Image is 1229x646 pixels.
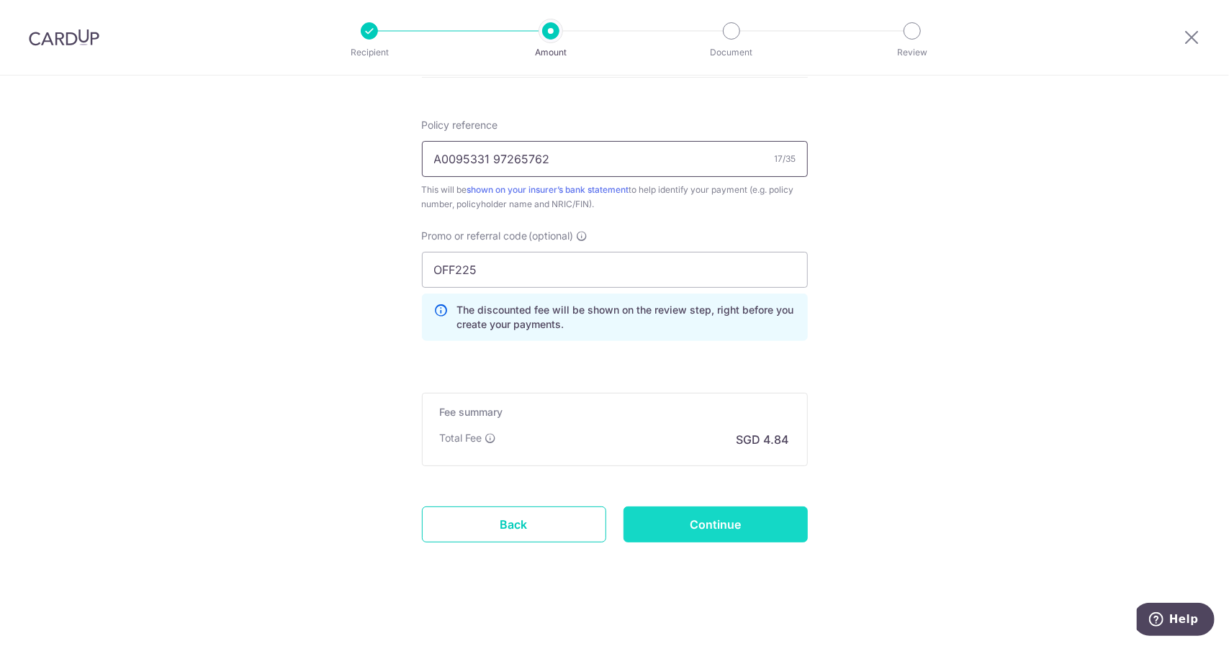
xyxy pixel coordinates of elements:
p: Document [678,45,785,60]
a: Back [422,506,606,542]
div: 17/35 [775,152,796,166]
span: Promo or referral code [422,229,528,243]
p: Total Fee [440,431,482,445]
label: Policy reference [422,118,498,132]
p: SGD 4.84 [737,431,790,448]
img: CardUp [29,29,99,46]
h5: Fee summary [440,405,790,419]
p: Amount [498,45,604,60]
p: Recipient [316,45,423,60]
iframe: Opens a widget where you can find more information [1137,603,1215,639]
p: The discounted fee will be shown on the review step, right before you create your payments. [457,303,796,332]
div: This will be to help identify your payment (e.g. policy number, policyholder name and NRIC/FIN). [422,183,808,211]
a: shown on your insurer’s bank statement [467,184,629,195]
input: Continue [623,506,808,542]
p: Review [859,45,965,60]
span: (optional) [529,229,574,243]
